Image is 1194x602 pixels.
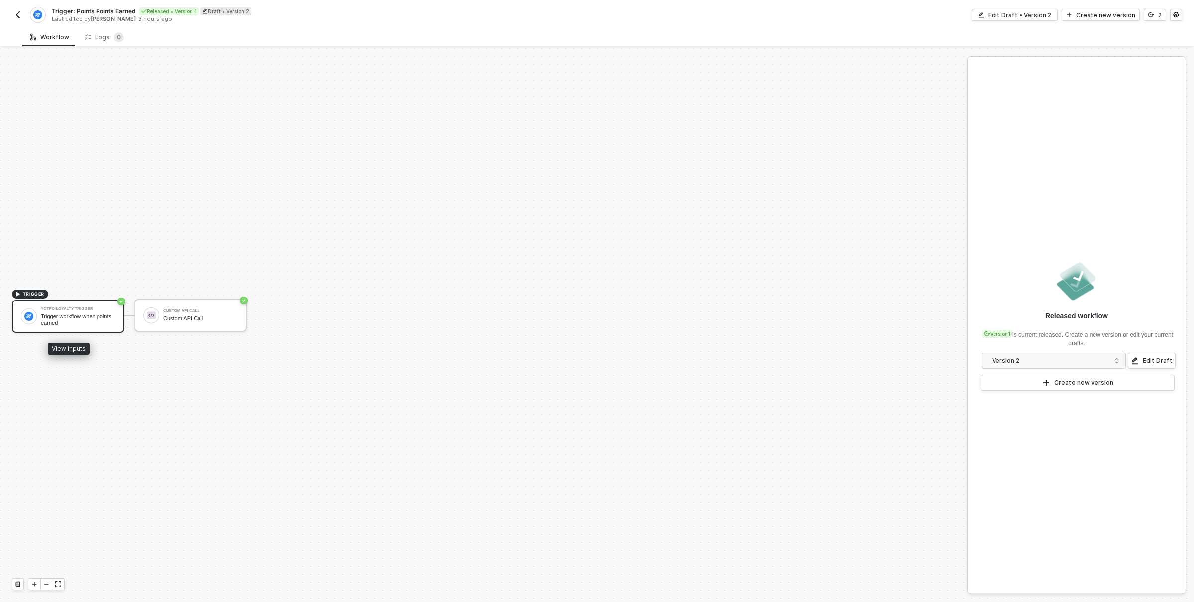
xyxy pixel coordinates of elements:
span: Trigger: Points Points Earned [52,7,135,15]
span: icon-edit [978,12,984,18]
span: icon-expand [55,581,61,587]
div: Version 1 [982,330,1012,338]
div: is current released. Create a new version or edit your current drafts. [980,325,1174,348]
div: Create new version [1076,11,1135,19]
button: 2 [1144,9,1166,21]
span: icon-play [1066,12,1072,18]
span: icon-play [1042,379,1050,387]
img: icon [24,312,33,321]
div: Logs [85,32,124,42]
img: integration-icon [33,10,42,19]
span: icon-success-page [240,297,248,304]
div: Yotpo Loyalty Trigger [41,307,115,311]
div: Draft • Version 2 [200,7,251,15]
div: Workflow [30,33,69,41]
span: icon-settings [1173,12,1179,18]
span: icon-versioning [1148,12,1154,18]
div: Version 2 [992,355,1109,366]
button: Edit Draft • Version 2 [972,9,1058,21]
img: icon [147,311,156,320]
span: icon-play [31,581,37,587]
div: Released workflow [1045,311,1108,321]
span: icon-versioning [984,331,990,337]
button: back [12,9,24,21]
button: Create new version [981,375,1175,391]
div: Create new version [1054,379,1113,387]
div: Custom API Call [163,315,238,322]
div: Edit Draft [1143,357,1173,365]
span: icon-minus [43,581,49,587]
button: Edit Draft [1128,353,1176,369]
div: Custom API Call [163,309,238,313]
div: Trigger workflow when points earned [41,313,115,326]
div: View inputs [48,343,90,355]
img: back [14,11,22,19]
span: icon-edit [202,8,208,14]
sup: 0 [114,32,124,42]
div: Last edited by - 3 hours ago [52,15,596,23]
div: Released • Version 1 [139,7,199,15]
div: 2 [1158,11,1162,19]
div: Edit Draft • Version 2 [988,11,1051,19]
img: released.png [1055,259,1098,303]
span: [PERSON_NAME] [91,15,136,22]
span: icon-success-page [117,298,125,305]
span: TRIGGER [23,290,44,298]
span: icon-edit [1131,357,1139,365]
button: Create new version [1062,9,1140,21]
span: icon-play [15,291,21,297]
